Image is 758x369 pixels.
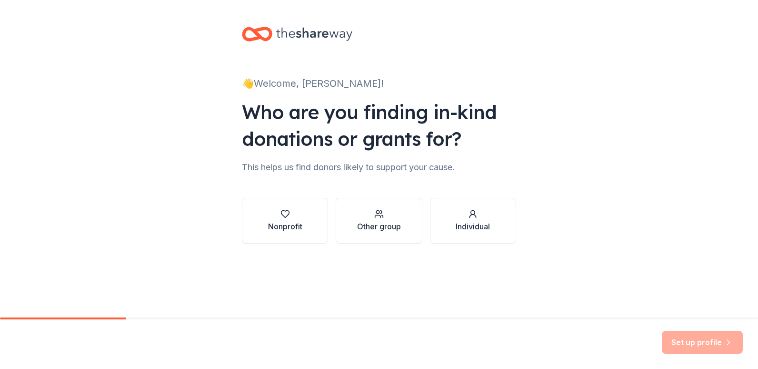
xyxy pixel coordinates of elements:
[242,160,516,175] div: This helps us find donors likely to support your cause.
[242,99,516,152] div: Who are you finding in-kind donations or grants for?
[430,198,516,244] button: Individual
[456,221,490,232] div: Individual
[242,76,516,91] div: 👋 Welcome, [PERSON_NAME]!
[336,198,422,244] button: Other group
[268,221,302,232] div: Nonprofit
[357,221,401,232] div: Other group
[242,198,328,244] button: Nonprofit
